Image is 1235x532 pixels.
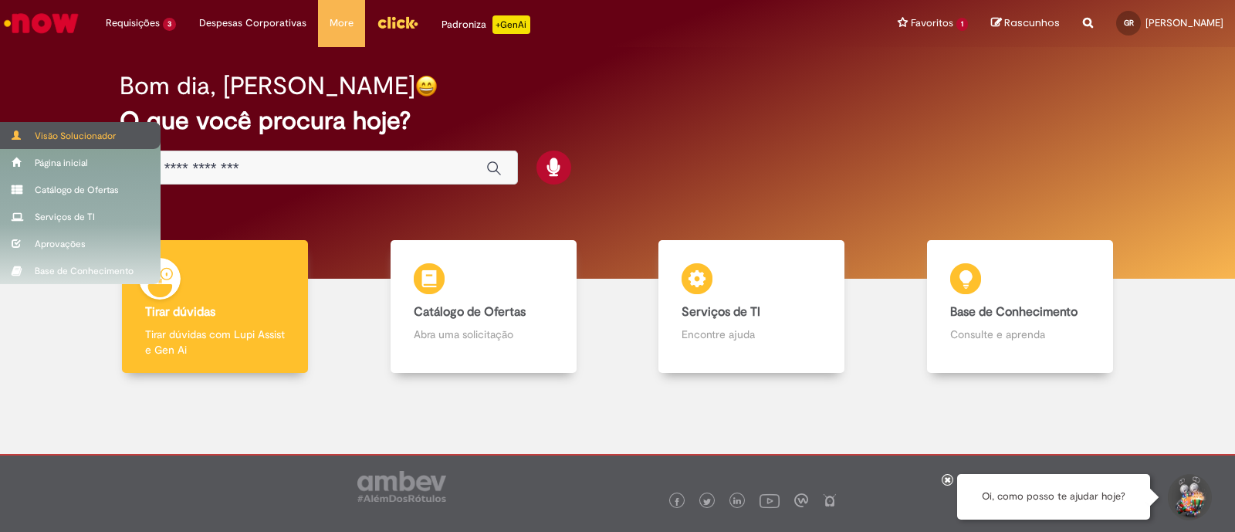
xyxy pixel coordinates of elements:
img: ServiceNow [2,8,81,39]
span: More [330,15,354,31]
span: GR [1124,18,1134,28]
button: Iniciar Conversa de Suporte [1166,474,1212,520]
p: Consulte e aprenda [950,327,1090,342]
span: [PERSON_NAME] [1145,16,1223,29]
b: Tirar dúvidas [145,304,215,320]
p: +GenAi [492,15,530,34]
p: Tirar dúvidas com Lupi Assist e Gen Ai [145,327,285,357]
img: logo_footer_twitter.png [703,498,711,506]
a: Base de Conhecimento Consulte e aprenda [886,240,1155,374]
img: click_logo_yellow_360x200.png [377,11,418,34]
h2: Bom dia, [PERSON_NAME] [120,73,415,100]
img: logo_footer_workplace.png [794,493,808,507]
span: Despesas Corporativas [199,15,306,31]
p: Abra uma solicitação [414,327,553,342]
b: Catálogo de Ofertas [414,304,526,320]
a: Rascunhos [991,16,1060,31]
b: Serviços de TI [682,304,760,320]
img: happy-face.png [415,75,438,97]
span: 3 [163,18,176,31]
h2: O que você procura hoje? [120,107,1115,134]
div: Oi, como posso te ajudar hoje? [957,474,1150,520]
p: Encontre ajuda [682,327,821,342]
img: logo_footer_linkedin.png [733,497,741,507]
span: Requisições [106,15,160,31]
img: logo_footer_naosei.png [823,493,837,507]
span: 1 [956,18,968,31]
img: logo_footer_youtube.png [760,490,780,510]
a: Serviços de TI Encontre ajuda [617,240,886,374]
a: Catálogo de Ofertas Abra uma solicitação [350,240,618,374]
div: Padroniza [442,15,530,34]
b: Base de Conhecimento [950,304,1078,320]
img: logo_footer_ambev_rotulo_gray.png [357,471,446,502]
span: Rascunhos [1004,15,1060,30]
img: logo_footer_facebook.png [673,498,681,506]
span: Favoritos [911,15,953,31]
a: Tirar dúvidas Tirar dúvidas com Lupi Assist e Gen Ai [81,240,350,374]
